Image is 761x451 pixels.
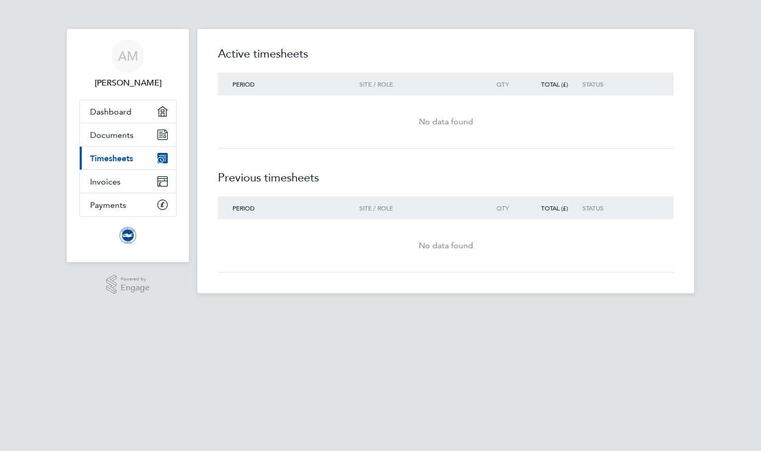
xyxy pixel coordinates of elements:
span: Payments [90,200,126,210]
a: Invoices [80,170,176,193]
div: Total (£) [523,80,582,88]
span: Arthur Mccall [79,77,177,89]
div: Site / Role [359,80,478,88]
span: Documents [90,130,134,140]
span: Period [232,80,255,88]
div: Qty [478,80,523,88]
span: Dashboard [90,107,131,117]
span: Timesheets [90,153,133,163]
a: Payments [80,193,176,216]
span: AM [118,49,138,63]
span: Powered by [121,275,150,284]
div: Status [582,80,646,88]
a: Powered byEngage [106,275,150,294]
nav: Main navigation [67,29,189,262]
div: Site / Role [359,204,478,212]
div: Qty [478,204,523,212]
a: AM[PERSON_NAME] [79,39,177,89]
span: Engage [121,284,150,292]
span: Period [232,204,255,212]
a: Go to home page [79,227,177,244]
a: Documents [80,123,176,146]
a: Dashboard [80,100,176,123]
img: brightonandhovealbion-logo-retina.png [120,227,136,244]
h2: Previous timesheets [218,149,674,196]
div: No data found [218,239,674,252]
a: Timesheets [80,147,176,170]
h2: Active timesheets [218,46,674,73]
span: Invoices [90,177,121,187]
div: No data found [218,116,674,128]
div: Total (£) [523,204,582,212]
div: Status [582,204,646,212]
